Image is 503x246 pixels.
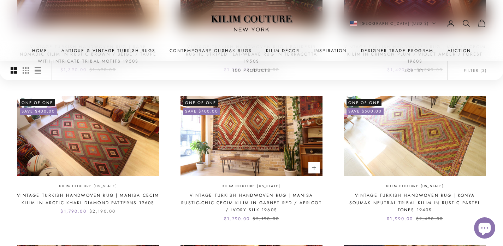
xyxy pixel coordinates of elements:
[60,208,86,215] sale-price: $1,790.00
[181,192,323,213] a: Vintage Turkish Handwoven Rug | Manisa Rustic-Chic Cecim Kilim in Garnet Red / Apricot / Ivory Si...
[350,21,357,26] img: United States
[448,47,471,54] a: Auction
[388,61,447,80] button: Sort by
[183,99,218,106] span: One of One
[32,47,48,54] a: Home
[89,208,116,215] compare-at-price: $2,190.00
[361,47,434,54] a: Designer Trade Program
[350,19,486,28] nav: Secondary navigation
[386,183,444,189] a: Kilim Couture [US_STATE]
[20,99,55,106] span: One of One
[181,96,323,176] img: a very precious and luxurious vintage Turkish cecim kilim rug in pastel and rustic shades from mi...
[23,61,29,80] button: Switch to smaller product images
[20,108,57,115] on-sale-badge: Save $400.00
[17,192,159,206] a: Vintage Turkish Handwoven Rug | Manisa Cecim Kilim in Arctic Khaki Diamond Patterns 1960s
[347,99,381,106] span: One of One
[232,67,271,74] p: 100 products
[344,192,486,213] a: Vintage Turkish Handwoven Rug | Konya Soumak Neutral Tribal Kilim in Rustic Pastel Tones 1940s
[61,47,155,54] a: Antique & Vintage Turkish Rugs
[314,47,347,54] a: Inspiration
[35,61,41,80] button: Switch to compact product images
[17,47,486,54] nav: Primary navigation
[224,215,250,222] sale-price: $1,790.00
[472,217,497,240] inbox-online-store-chat: Shopify online store chat
[416,215,443,222] compare-at-price: $2,490.00
[448,61,503,80] button: Filter (3)
[253,215,279,222] compare-at-price: $2,190.00
[11,61,17,80] button: Switch to larger product images
[360,20,429,27] span: [GEOGRAPHIC_DATA] (USD $)
[207,7,296,40] img: Logo of Kilim Couture New York
[347,108,384,115] on-sale-badge: Save $500.00
[183,108,220,115] on-sale-badge: Save $400.00
[404,67,431,74] span: Sort by
[266,47,300,54] summary: Kilim Decor
[387,215,413,222] sale-price: $1,990.00
[170,47,252,54] a: Contemporary Oushak Rugs
[59,183,117,189] a: Kilim Couture [US_STATE]
[350,20,436,27] button: Change country or currency
[223,183,280,189] a: Kilim Couture [US_STATE]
